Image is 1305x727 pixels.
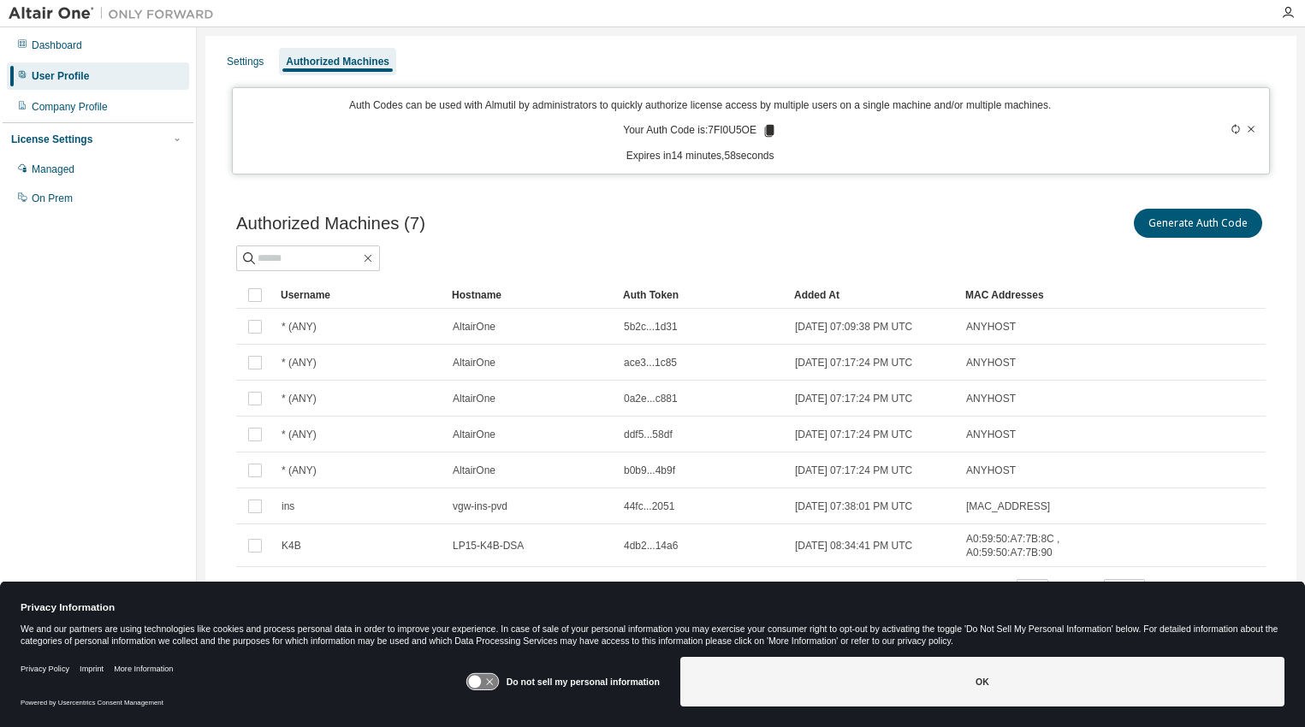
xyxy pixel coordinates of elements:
[795,356,912,369] span: [DATE] 07:17:24 PM UTC
[453,320,495,334] span: AltairOne
[943,579,1048,601] span: Items per page
[624,356,677,369] span: ace3...1c85
[795,392,912,405] span: [DATE] 07:17:24 PM UTC
[623,123,777,139] p: Your Auth Code is: 7FI0U5OE
[623,281,780,309] div: Auth Token
[965,281,1086,309] div: MAC Addresses
[794,281,952,309] div: Added At
[282,464,317,477] span: * (ANY)
[282,428,317,441] span: * (ANY)
[282,320,317,334] span: * (ANY)
[795,499,912,513] span: [DATE] 07:38:01 PM UTC
[624,392,678,405] span: 0a2e...c881
[966,356,1016,369] span: ANYHOST
[32,69,89,83] div: User Profile
[32,163,74,176] div: Managed
[966,392,1016,405] span: ANYHOST
[243,149,1158,163] p: Expires in 14 minutes, 58 seconds
[795,539,912,553] span: [DATE] 08:34:41 PM UTC
[227,55,264,68] div: Settings
[1134,209,1262,238] button: Generate Auth Code
[32,100,108,114] div: Company Profile
[795,320,912,334] span: [DATE] 07:09:38 PM UTC
[453,392,495,405] span: AltairOne
[282,499,294,513] span: ins
[966,532,1085,559] span: A0:59:50:A7:7B:8C , A0:59:50:A7:7B:90
[624,499,674,513] span: 44fc...2051
[624,539,678,553] span: 4db2...14a6
[236,214,425,233] span: Authorized Machines (7)
[32,38,82,52] div: Dashboard
[452,281,609,309] div: Hostname
[286,55,389,68] div: Authorized Machines
[966,464,1016,477] span: ANYHOST
[795,428,912,441] span: [DATE] 07:17:24 PM UTC
[453,356,495,369] span: AltairOne
[624,464,675,477] span: b0b9...4b9f
[282,539,301,553] span: K4B
[282,392,317,405] span: * (ANY)
[282,356,317,369] span: * (ANY)
[624,320,678,334] span: 5b2c...1d31
[453,539,524,553] span: LP15-K4B-DSA
[281,281,438,309] div: Username
[966,428,1016,441] span: ANYHOST
[32,192,73,205] div: On Prem
[966,499,1050,513] span: [MAC_ADDRESS]
[624,428,673,441] span: ddf5...58df
[9,5,222,22] img: Altair One
[1064,579,1145,601] span: Page n.
[453,464,495,477] span: AltairOne
[966,320,1016,334] span: ANYHOST
[795,464,912,477] span: [DATE] 07:17:24 PM UTC
[11,133,92,146] div: License Settings
[243,98,1158,113] p: Auth Codes can be used with Almutil by administrators to quickly authorize license access by mult...
[453,428,495,441] span: AltairOne
[453,499,507,513] span: vgw-ins-pvd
